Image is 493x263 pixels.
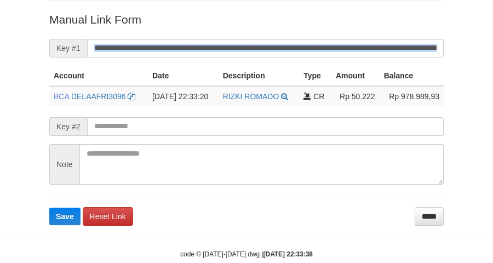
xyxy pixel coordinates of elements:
p: Manual Link Form [49,12,444,27]
th: Description [219,66,299,86]
small: code © [DATE]-[DATE] dwg | [180,250,313,258]
th: Amount [331,66,380,86]
th: Account [49,66,148,86]
a: RIZKI ROMADO [223,92,279,101]
th: Date [148,66,219,86]
span: Reset Link [90,212,126,221]
a: DELAAFRI3096 [71,92,126,101]
span: Key #2 [49,117,87,136]
span: Save [56,212,74,221]
td: Rp 50.222 [331,86,380,106]
th: Balance [380,66,444,86]
span: Note [49,144,79,185]
td: Rp 978.989,93 [380,86,444,106]
button: Save [49,208,81,225]
th: Type [299,66,331,86]
strong: [DATE] 22:33:38 [263,250,313,258]
a: Copy DELAAFRI3096 to clipboard [128,92,135,101]
a: Reset Link [83,207,133,226]
td: [DATE] 22:33:20 [148,86,219,106]
span: Key #1 [49,39,87,58]
span: BCA [54,92,69,101]
span: CR [313,92,324,101]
